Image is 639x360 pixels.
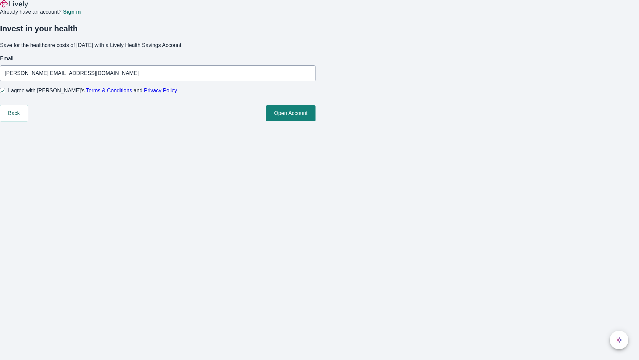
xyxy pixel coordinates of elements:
button: Open Account [266,105,316,121]
a: Sign in [63,9,81,15]
a: Terms & Conditions [86,88,132,93]
svg: Lively AI Assistant [616,337,622,343]
a: Privacy Policy [144,88,177,93]
span: I agree with [PERSON_NAME]’s and [8,87,177,95]
button: chat [610,331,628,349]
